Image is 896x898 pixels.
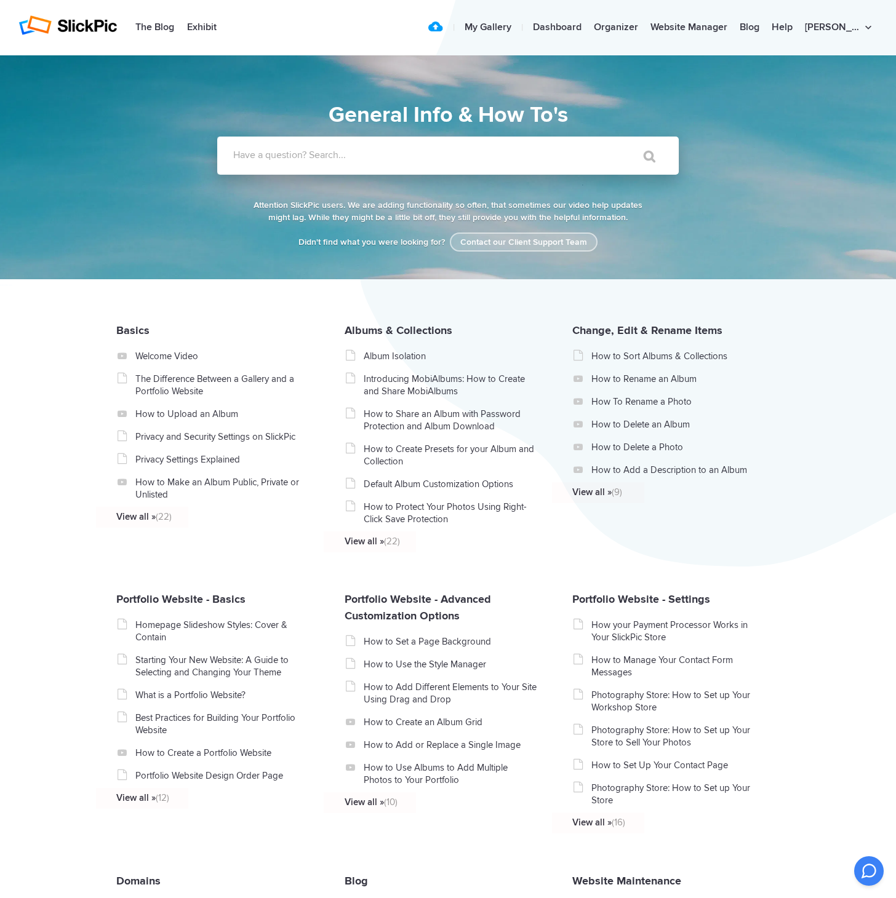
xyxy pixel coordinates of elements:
input:  [618,141,670,171]
a: Default Album Customization Options [364,478,538,490]
a: How to Rename an Album [591,373,766,385]
a: Basics [116,324,150,337]
a: View all »(16) [572,816,746,828]
a: Albums & Collections [345,324,452,337]
a: How to Add Different Elements to Your Site Using Drag and Drop [364,681,538,705]
a: The Difference Between a Gallery and a Portfolio Website [135,373,310,397]
h1: General Info & How To's [162,98,734,132]
a: How to Create Presets for your Album and Collection [364,443,538,467]
a: How to Delete a Photo [591,441,766,453]
a: How to Make an Album Public, Private or Unlisted [135,476,310,501]
a: Privacy and Security Settings on SlickPic [135,431,310,443]
a: How to Sort Albums & Collections [591,350,766,362]
a: How to Protect Your Photos Using Right-Click Save Protection [364,501,538,525]
a: Introducing MobiAlbums: How to Create and Share MobiAlbums [364,373,538,397]
a: How to Use Albums to Add Multiple Photos to Your Portfolio [364,761,538,786]
a: Photography Store: How to Set up Your Workshop Store [591,689,766,713]
a: Contact our Client Support Team [450,232,598,252]
a: How your Payment Processor Works in Your SlickPic Store [591,619,766,643]
a: Best Practices for Building Your Portfolio Website [135,712,310,736]
p: Attention SlickPic users. We are adding functionality so often, that sometimes our video help upd... [251,199,645,224]
a: Portfolio Website - Settings [572,592,710,606]
a: Portfolio Website - Advanced Customization Options [345,592,491,622]
a: View all »(22) [116,511,290,523]
a: Blog [345,874,368,888]
a: How to Set Up Your Contact Page [591,759,766,771]
a: How to Create an Album Grid [364,716,538,728]
a: Starting Your New Website: A Guide to Selecting and Changing Your Theme [135,654,310,678]
a: Change, Edit & Rename Items [572,324,722,337]
a: Welcome Video [135,350,310,362]
a: View all »(22) [345,535,519,547]
a: Album Isolation [364,350,538,362]
a: How to Manage Your Contact Form Messages [591,654,766,678]
a: How to Delete an Album [591,418,766,431]
a: How to Set a Page Background [364,635,538,648]
a: How to Upload an Album [135,408,310,420]
a: View all »(10) [345,796,519,808]
a: Photography Store: How to Set up Your Store [591,782,766,806]
a: View all »(9) [572,486,746,498]
a: Photography Store: How to Set up Your Store to Sell Your Photos [591,724,766,749]
a: Portfolio Website Design Order Page [135,769,310,782]
a: Domains [116,874,161,888]
a: Portfolio Website - Basics [116,592,246,606]
a: How to Add a Description to an Album [591,464,766,476]
a: View all »(12) [116,792,290,804]
label: Have a question? Search... [233,149,695,161]
a: Homepage Slideshow Styles: Cover & Contain [135,619,310,643]
p: Didn't find what you were looking for? [251,236,645,248]
a: How To Rename a Photo [591,395,766,408]
a: How to Add or Replace a Single Image [364,739,538,751]
a: How to Share an Album with Password Protection and Album Download [364,408,538,432]
a: Privacy Settings Explained [135,453,310,466]
a: How to Create a Portfolio Website [135,747,310,759]
a: What is a Portfolio Website? [135,689,310,701]
a: Website Maintenance [572,874,681,888]
a: How to Use the Style Manager [364,658,538,670]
